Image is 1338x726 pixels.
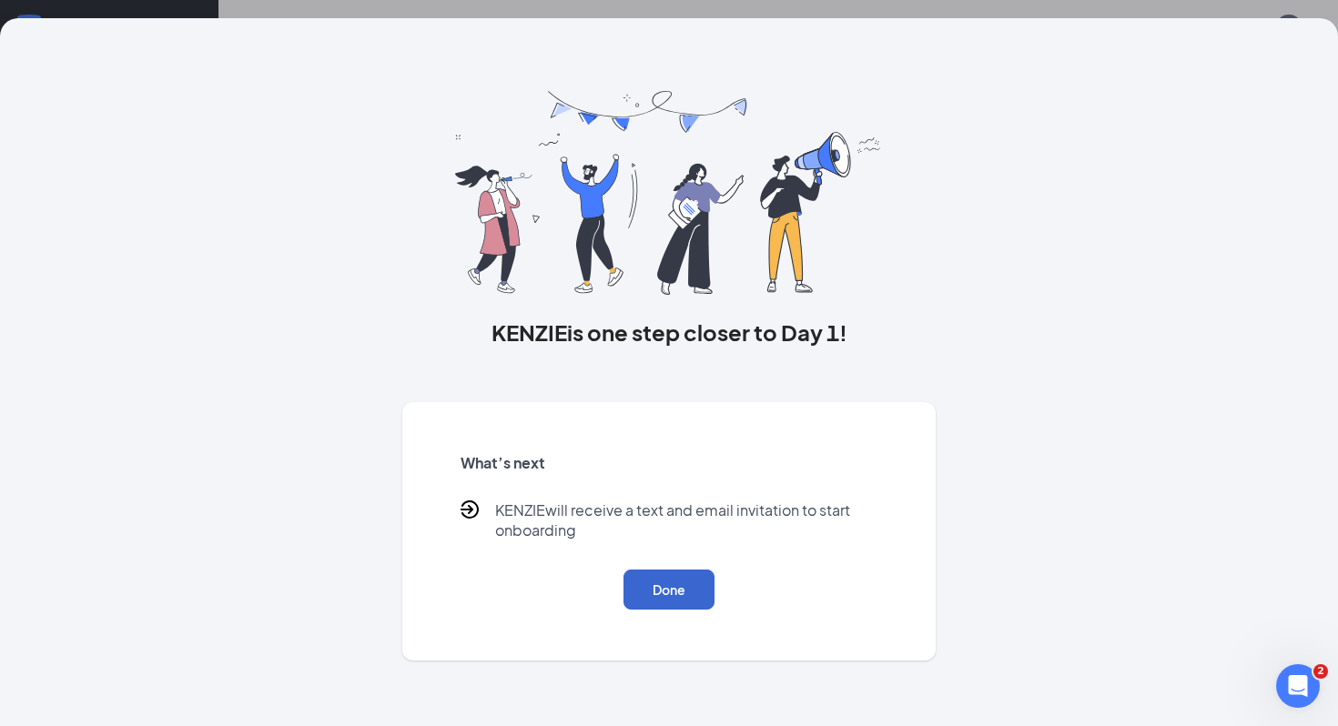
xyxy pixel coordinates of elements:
[495,500,878,540] p: KENZIE will receive a text and email invitation to start onboarding
[461,453,878,473] h5: What’s next
[402,317,937,348] h3: KENZIE is one step closer to Day 1!
[1313,664,1328,679] span: 2
[1276,664,1320,708] iframe: Intercom live chat
[455,91,882,295] img: you are all set
[623,570,715,610] button: Done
